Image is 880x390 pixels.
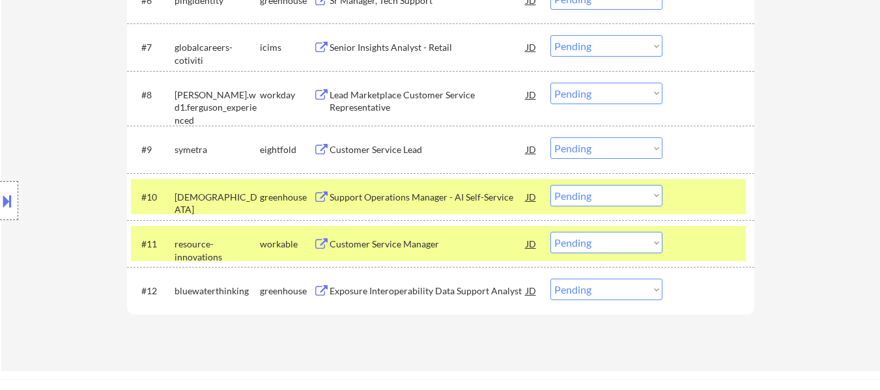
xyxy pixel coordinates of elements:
div: JD [525,232,538,255]
div: eightfold [260,143,313,156]
div: globalcareers-cotiviti [175,41,260,66]
div: Exposure Interoperability Data Support Analyst [330,285,526,298]
div: Support Operations Manager - AI Self-Service [330,191,526,204]
div: icims [260,41,313,54]
div: Senior Insights Analyst - Retail [330,41,526,54]
div: JD [525,137,538,161]
div: workable [260,238,313,251]
div: Lead Marketplace Customer Service Representative [330,89,526,114]
div: Customer Service Manager [330,238,526,251]
div: workday [260,89,313,102]
div: JD [525,83,538,106]
div: JD [525,279,538,302]
div: greenhouse [260,191,313,204]
div: JD [525,35,538,59]
div: greenhouse [260,285,313,298]
div: #7 [141,41,164,54]
div: Customer Service Lead [330,143,526,156]
div: JD [525,185,538,208]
